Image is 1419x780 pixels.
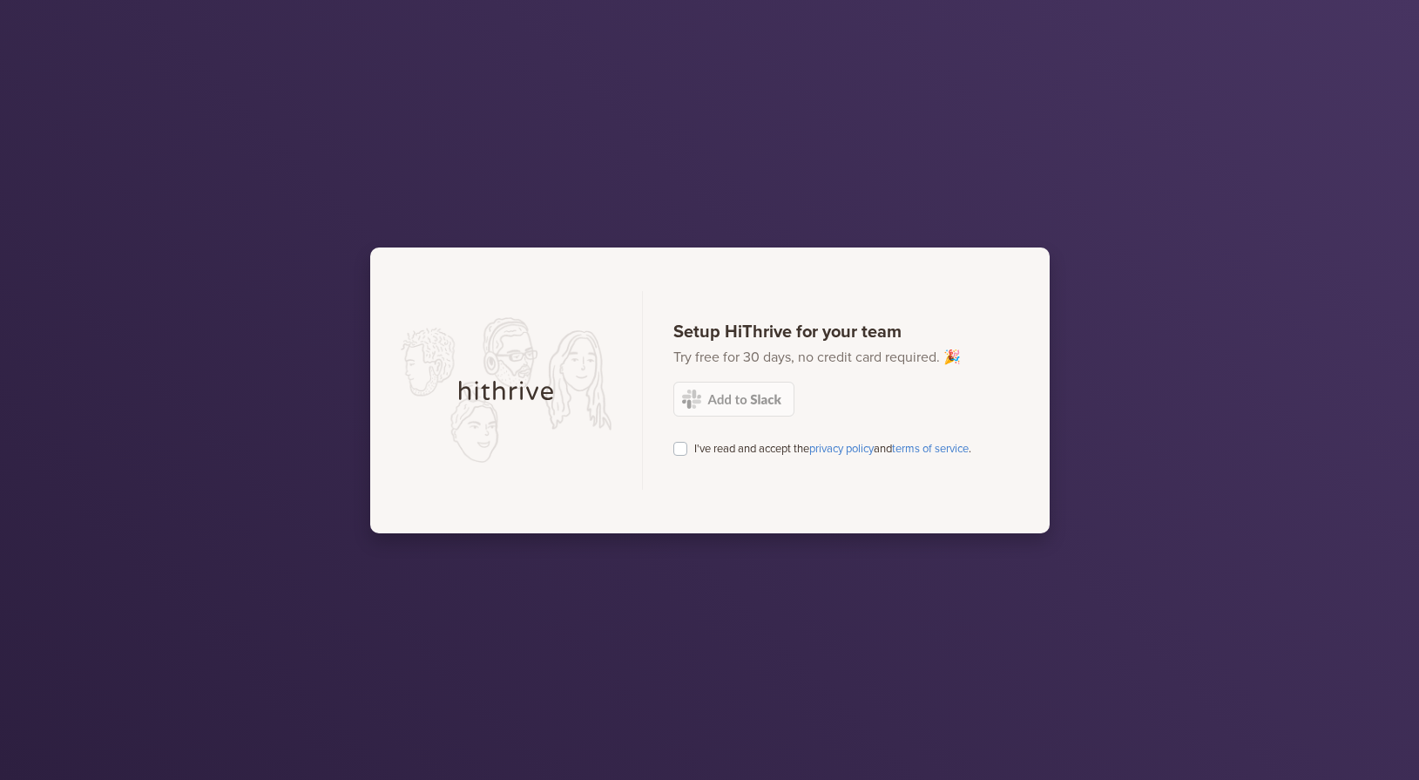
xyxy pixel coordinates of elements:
[458,381,552,400] img: hithrive-logo-dark.4eb238aa.svg
[694,438,971,458] label: I've read and accept the and .
[673,347,971,368] p: Try free for 30 days, no credit card required. 🎉
[673,322,971,343] h1: Setup HiThrive for your team
[809,442,874,456] a: privacy policy
[892,442,969,456] a: terms of service
[40,12,76,28] span: Help
[401,317,612,463] img: people-doodle.c06a3fe1.png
